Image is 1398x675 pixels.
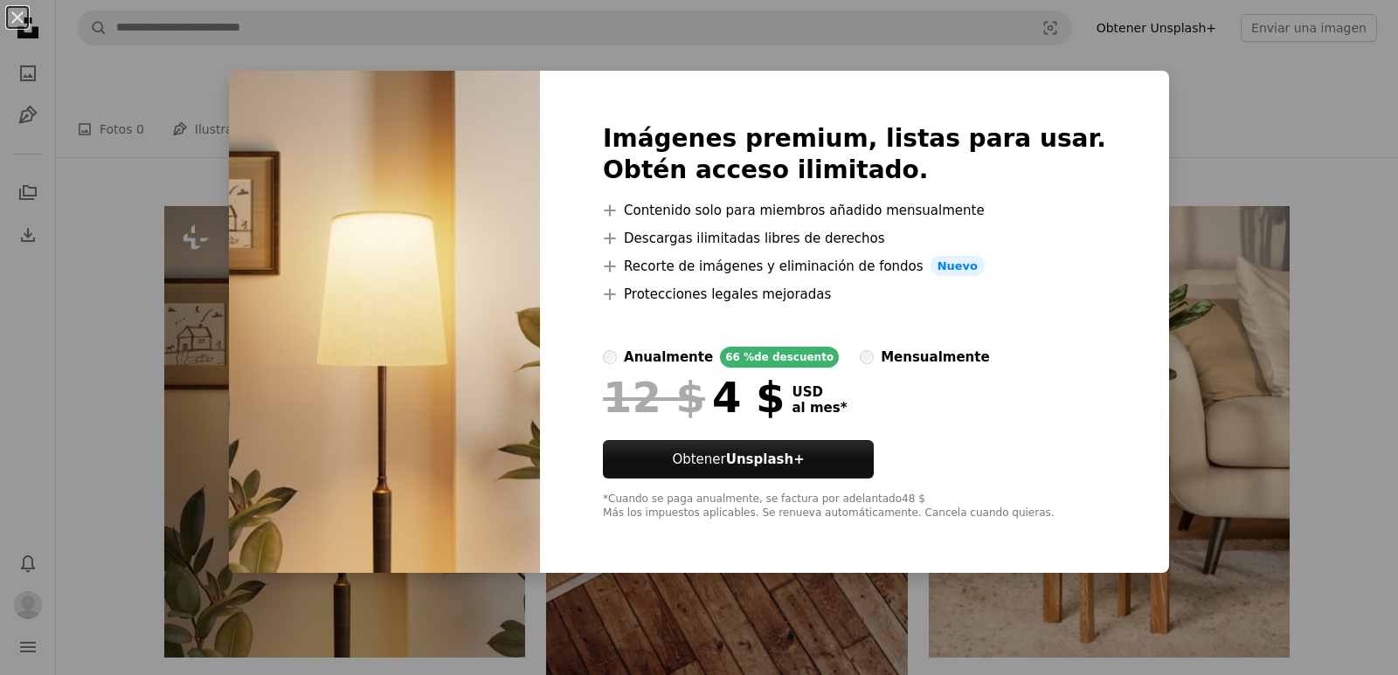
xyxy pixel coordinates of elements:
h2: Imágenes premium, listas para usar. Obtén acceso ilimitado. [603,123,1106,186]
span: USD [792,384,847,400]
img: premium_photo-1706072613979-e2bddb367f41 [229,71,540,574]
li: Contenido solo para miembros añadido mensualmente [603,200,1106,221]
li: Descargas ilimitadas libres de derechos [603,228,1106,249]
div: 66 % de descuento [720,347,839,368]
li: Recorte de imágenes y eliminación de fondos [603,256,1106,277]
span: al mes * [792,400,847,416]
div: *Cuando se paga anualmente, se factura por adelantado 48 $ Más los impuestos aplicables. Se renue... [603,492,1106,520]
div: 4 $ [603,375,785,420]
div: anualmente [624,347,713,368]
span: Nuevo [931,256,985,277]
div: mensualmente [881,347,989,368]
span: 12 $ [603,375,705,420]
input: anualmente66 %de descuento [603,350,617,364]
strong: Unsplash+ [726,451,805,467]
a: ObtenerUnsplash+ [603,440,874,479]
input: mensualmente [860,350,874,364]
li: Protecciones legales mejoradas [603,284,1106,305]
